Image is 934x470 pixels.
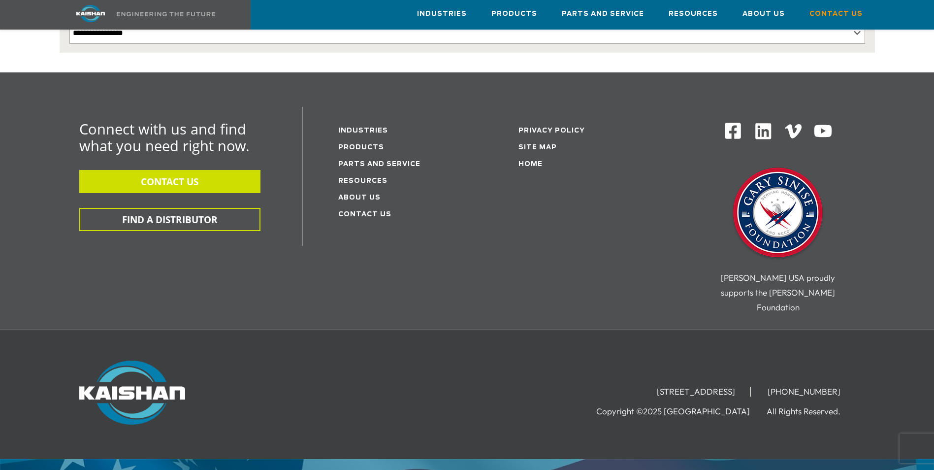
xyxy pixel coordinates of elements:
[338,161,420,168] a: Parts and service
[596,406,765,416] li: Copyright ©2025 [GEOGRAPHIC_DATA]
[767,406,855,416] li: All Rights Reserved.
[642,387,751,397] li: [STREET_ADDRESS]
[742,8,785,20] span: About Us
[742,0,785,27] a: About Us
[79,361,185,425] img: Kaishan
[809,8,863,20] span: Contact Us
[669,0,718,27] a: Resources
[54,5,128,22] img: kaishan logo
[338,211,391,218] a: Contact Us
[338,128,388,134] a: Industries
[338,178,387,184] a: Resources
[117,12,215,16] img: Engineering the future
[491,0,537,27] a: Products
[338,144,384,151] a: Products
[724,122,742,140] img: Facebook
[754,122,773,141] img: Linkedin
[79,119,250,155] span: Connect with us and find what you need right now.
[518,144,557,151] a: Site Map
[753,387,855,397] li: [PHONE_NUMBER]
[338,195,381,201] a: About Us
[729,165,827,263] img: Gary Sinise Foundation
[518,161,543,168] a: Home
[562,0,644,27] a: Parts and Service
[562,8,644,20] span: Parts and Service
[785,124,802,138] img: Vimeo
[79,208,260,231] button: FIND A DISTRIBUTOR
[417,8,467,20] span: Industries
[518,128,585,134] a: Privacy Policy
[809,0,863,27] a: Contact Us
[417,0,467,27] a: Industries
[491,8,537,20] span: Products
[79,170,260,193] button: CONTACT US
[721,272,835,312] span: [PERSON_NAME] USA proudly supports the [PERSON_NAME] Foundation
[669,8,718,20] span: Resources
[813,122,833,141] img: Youtube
